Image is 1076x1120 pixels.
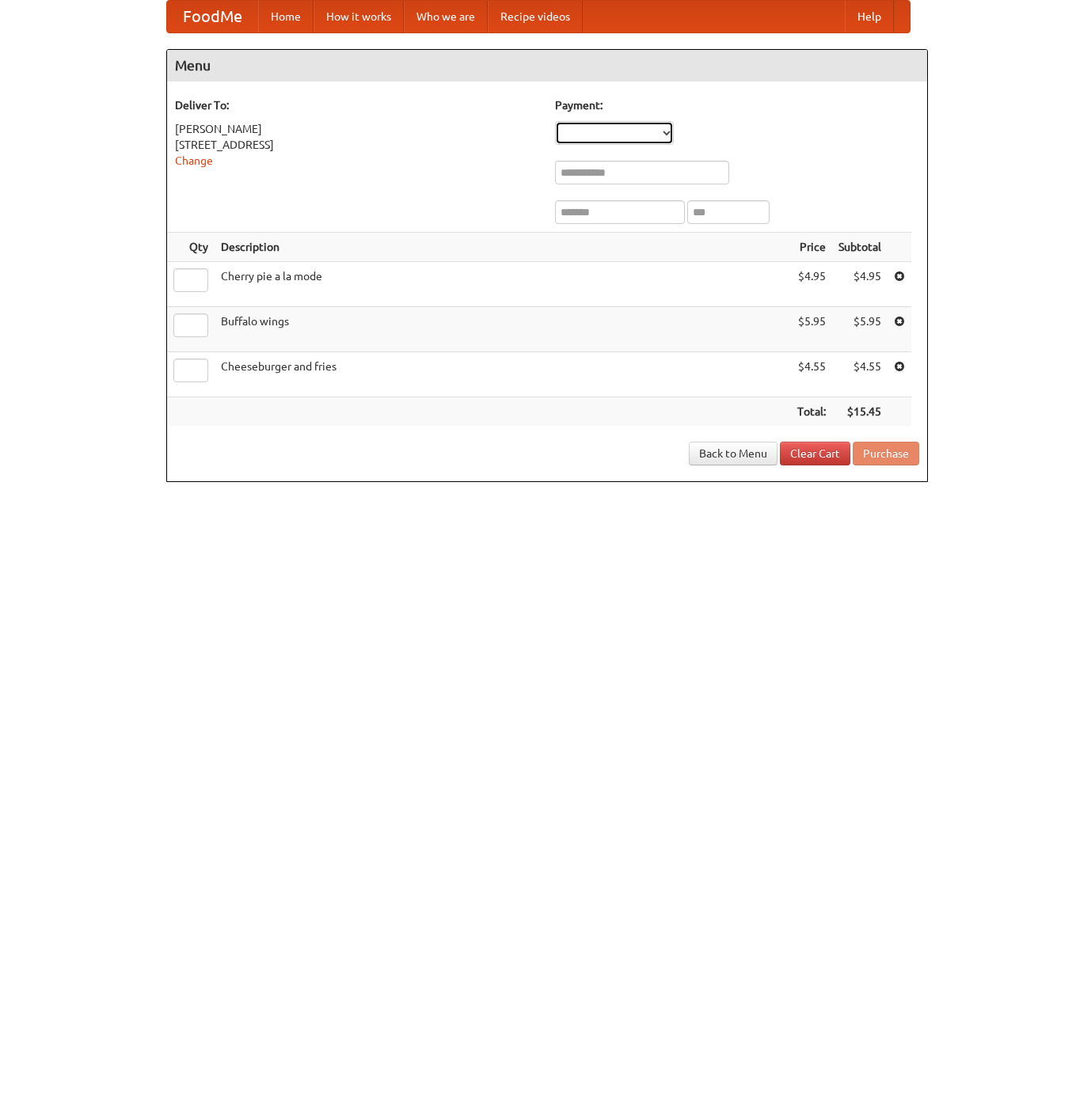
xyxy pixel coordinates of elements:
[175,154,213,167] a: Change
[832,307,888,352] td: $5.95
[215,352,791,397] td: Cheeseburger and fries
[404,1,488,32] a: Who we are
[314,1,404,32] a: How it works
[215,233,791,262] th: Description
[488,1,583,32] a: Recipe videos
[175,97,539,113] h5: Deliver To:
[689,442,778,465] a: Back to Menu
[555,97,919,113] h5: Payment:
[832,352,888,397] td: $4.55
[791,397,832,427] th: Total:
[167,1,258,32] a: FoodMe
[791,262,832,307] td: $4.95
[791,233,832,262] th: Price
[791,307,832,352] td: $5.95
[845,1,894,32] a: Help
[832,233,888,262] th: Subtotal
[832,397,888,427] th: $15.45
[175,121,539,137] div: [PERSON_NAME]
[215,307,791,352] td: Buffalo wings
[175,137,539,153] div: [STREET_ADDRESS]
[167,50,927,82] h4: Menu
[832,262,888,307] td: $4.95
[780,442,850,465] a: Clear Cart
[853,442,919,465] button: Purchase
[791,352,832,397] td: $4.55
[215,262,791,307] td: Cherry pie a la mode
[258,1,314,32] a: Home
[167,233,215,262] th: Qty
